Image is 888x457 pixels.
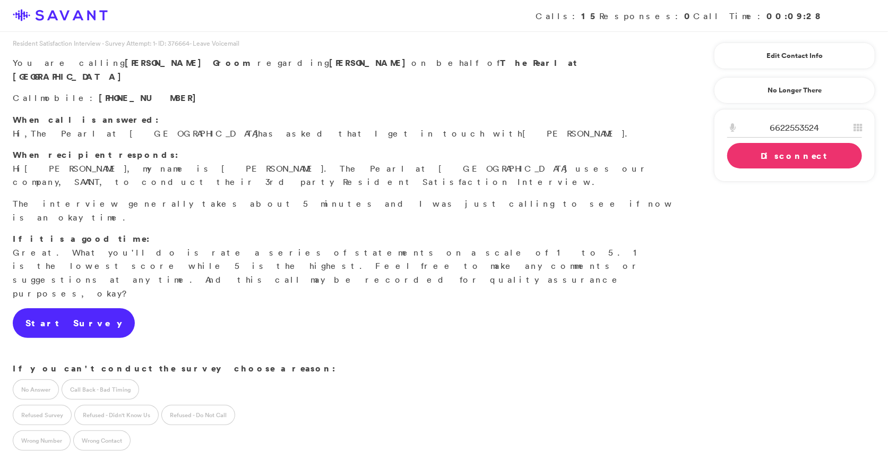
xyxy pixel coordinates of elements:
strong: When call is answered: [13,114,159,125]
a: Start Survey [13,308,135,338]
label: Refused Survey [13,405,72,425]
label: Refused - Do Not Call [161,405,235,425]
strong: If it is a good time: [13,233,150,244]
strong: [PERSON_NAME] [329,57,411,69]
p: The interview generally takes about 5 minutes and I was just calling to see if now is an okay time. [13,197,674,224]
p: Great. What you'll do is rate a series of statements on a scale of 1 to 5. 1 is the lowest score ... [13,232,674,300]
span: Groom [213,57,252,69]
span: Resident Satisfaction Interview - Survey Attempt: 1 - Leave Voicemail [13,39,239,48]
span: - ID: 376664 [155,39,189,48]
strong: When recipient responds: [13,149,178,160]
strong: 0 [684,10,693,22]
label: Wrong Number [13,430,71,451]
span: [PERSON_NAME] [24,163,127,174]
a: Disconnect [727,143,862,168]
label: Call Back - Bad Timing [62,379,139,400]
label: Wrong Contact [73,430,131,451]
a: No Longer There [714,77,875,104]
span: mobile [40,92,90,103]
a: Edit Contact Info [727,47,862,64]
strong: 15 [581,10,599,22]
strong: The Pearl at [GEOGRAPHIC_DATA] [13,57,578,82]
p: Call : [13,91,674,105]
span: [PERSON_NAME] [522,128,625,139]
span: [PHONE_NUMBER] [99,92,202,104]
span: [PERSON_NAME] [125,57,207,69]
strong: 00:09:28 [766,10,822,22]
p: You are calling regarding on behalf of [13,56,674,83]
span: The Pearl at [GEOGRAPHIC_DATA] [31,128,258,139]
strong: If you can't conduct the survey choose a reason: [13,362,335,374]
label: No Answer [13,379,59,400]
p: Hi , my name is [PERSON_NAME]. The Pearl at [GEOGRAPHIC_DATA] uses our company, SAVANT, to conduc... [13,148,674,189]
label: Refused - Didn't Know Us [74,405,159,425]
p: Hi, has asked that I get in touch with . [13,113,674,140]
